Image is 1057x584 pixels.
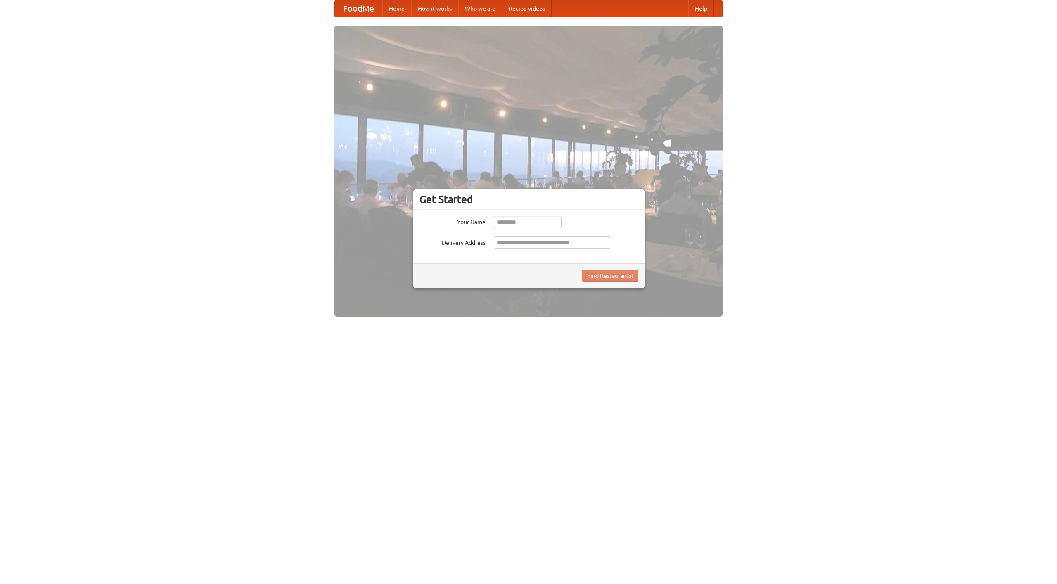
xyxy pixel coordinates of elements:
label: Delivery Address [419,236,486,247]
a: How it works [411,0,458,17]
label: Your Name [419,216,486,226]
a: Home [382,0,411,17]
a: Who we are [458,0,502,17]
a: Recipe videos [502,0,552,17]
h3: Get Started [419,193,638,206]
button: Find Restaurants! [582,270,638,282]
a: FoodMe [335,0,382,17]
a: Help [688,0,714,17]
